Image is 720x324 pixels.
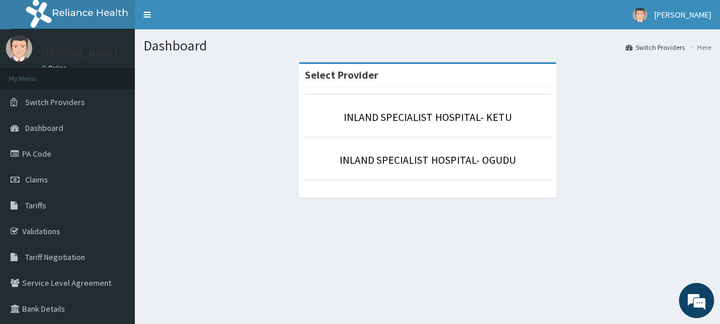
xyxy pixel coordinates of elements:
span: Tariff Negotiation [25,252,85,262]
a: INLAND SPECIALIST HOSPITAL- OGUDU [339,153,516,167]
a: INLAND SPECIALIST HOSPITAL- KETU [344,110,512,124]
span: Dashboard [25,123,63,133]
span: Claims [25,174,48,185]
img: User Image [633,8,647,22]
li: Here [686,42,711,52]
a: Online [41,64,69,72]
span: Tariffs [25,200,46,211]
p: [PERSON_NAME] [41,48,118,58]
a: Switch Providers [626,42,685,52]
span: [PERSON_NAME] [654,9,711,20]
span: Switch Providers [25,97,85,107]
h1: Dashboard [144,38,711,53]
strong: Select Provider [305,68,378,82]
img: User Image [6,35,32,62]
